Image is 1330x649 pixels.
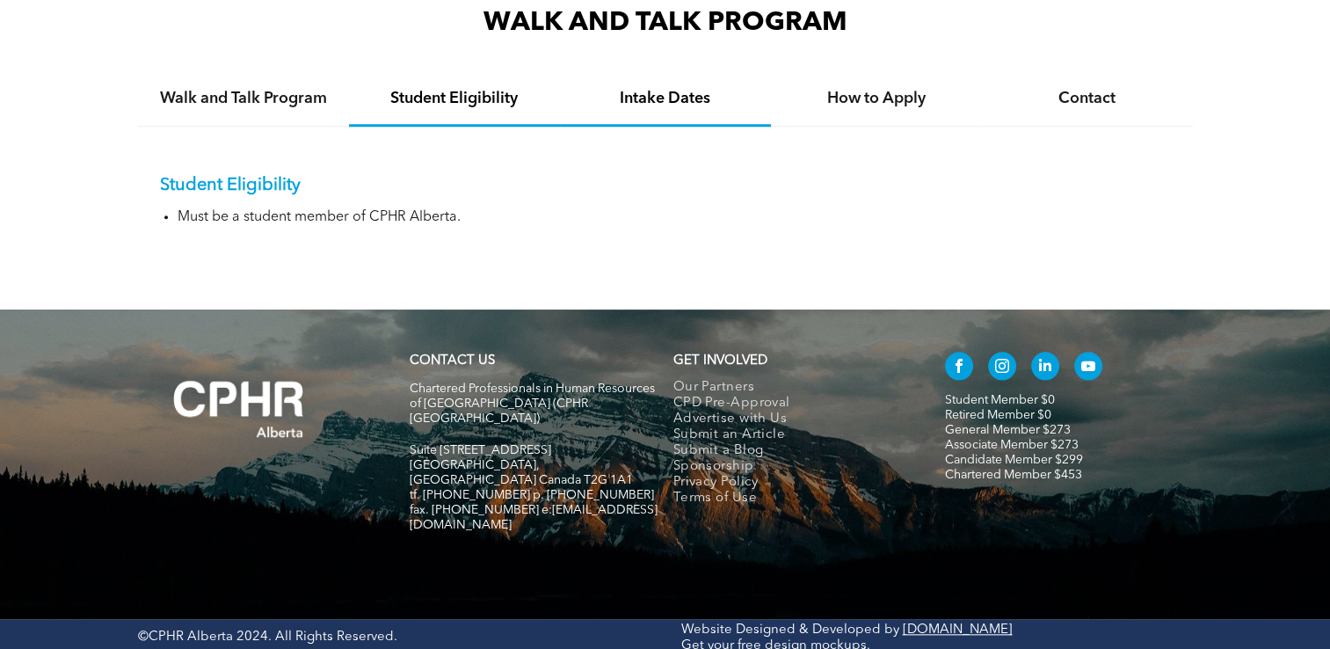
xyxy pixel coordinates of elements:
[673,475,908,491] a: Privacy Policy
[945,352,973,384] a: facebook
[673,412,908,427] a: Advertise with Us
[1074,352,1102,384] a: youtube
[1031,352,1059,384] a: linkedin
[576,89,755,108] h4: Intake Dates
[673,354,767,368] span: GET INVOLVED
[945,409,1051,421] a: Retired Member $0
[998,89,1177,108] h4: Contact
[138,631,397,644] span: ©CPHR Alberta 2024. All Rights Reserved.
[673,491,908,507] a: Terms of Use
[138,345,340,473] img: A white background with a few lines on it
[154,89,333,108] h4: Walk and Talk Program
[410,354,495,368] a: CONTACT US
[903,623,1013,637] a: [DOMAIN_NAME]
[945,469,1082,481] a: Chartered Member $453
[160,175,1171,196] p: Student Eligibility
[988,352,1016,384] a: instagram
[673,396,908,412] a: CPD Pre-Approval
[673,427,908,443] a: Submit an Article
[945,394,1055,406] a: Student Member $0
[178,209,1171,226] li: Must be a student member of CPHR Alberta.
[410,383,655,425] span: Chartered Professionals in Human Resources of [GEOGRAPHIC_DATA] (CPHR [GEOGRAPHIC_DATA])
[945,439,1079,451] a: Associate Member $273
[681,623,899,637] a: Website Designed & Developed by
[410,444,551,456] span: Suite [STREET_ADDRESS]
[673,459,908,475] a: Sponsorship
[483,10,847,36] span: WALK AND TALK PROGRAM
[410,489,654,501] span: tf. [PHONE_NUMBER] p. [PHONE_NUMBER]
[673,380,908,396] a: Our Partners
[787,89,966,108] h4: How to Apply
[673,443,908,459] a: Submit a Blog
[945,424,1071,436] a: General Member $273
[945,454,1083,466] a: Candidate Member $299
[410,504,658,531] span: fax. [PHONE_NUMBER] e:[EMAIL_ADDRESS][DOMAIN_NAME]
[410,459,633,486] span: [GEOGRAPHIC_DATA], [GEOGRAPHIC_DATA] Canada T2G 1A1
[365,89,544,108] h4: Student Eligibility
